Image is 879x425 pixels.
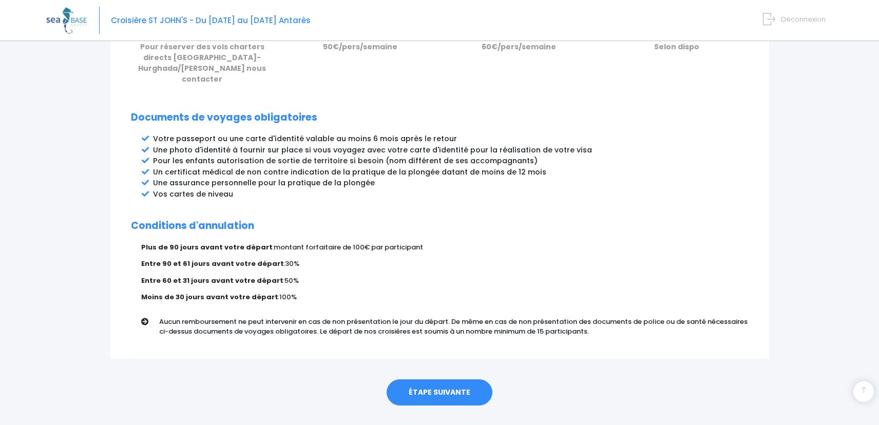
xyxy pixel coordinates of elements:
p: Taxe environnementale [289,31,432,52]
span: montant forfaitaire de 100€ par participant [274,242,423,252]
li: Vos cartes de niveau [153,189,749,200]
span: Pour réserver des vols charters directs [GEOGRAPHIC_DATA]-Hurghada/[PERSON_NAME] nous contacter [138,42,266,84]
li: Une assurance personnelle pour la pratique de la plongée [153,178,749,188]
span: 100% [279,292,297,302]
span: Croisière ST JOHN'S - Du [DATE] au [DATE] Antarès [111,15,311,26]
p: : [141,259,749,269]
a: ÉTAPE SUIVANTE [387,379,492,406]
strong: Entre 90 et 61 jours avant votre départ [141,259,284,268]
span: 30% [285,259,299,268]
p: Le pourboire pour l'équipage [447,31,590,52]
p: : [141,276,749,286]
li: Votre passeport ou une carte d'identité valable au moins 6 mois après le retour [153,133,749,144]
h2: Documents de voyages obligatoires [131,112,749,124]
p: : [141,242,749,253]
h2: Conditions d'annulation [131,220,749,232]
strong: Moins de 30 jours avant votre départ [141,292,278,302]
li: Pour les enfants autorisation de sortie de territoire si besoin (nom différent de ses accompagnants) [153,156,749,166]
p: Aucun remboursement ne peut intervenir en cas de non présentation le jour du départ. De même en c... [159,317,756,337]
span: 60€/pers/semaine [482,42,556,52]
p: Vos vols [131,31,274,85]
span: Déconnexion [781,14,826,24]
span: 50€/pers/semaine [323,42,397,52]
p: : [141,292,749,302]
span: 50% [284,276,299,285]
span: Selon dispo [654,42,699,52]
p: Bières & Capsules Nespresso [605,31,748,52]
li: Un certificat médical de non contre indication de la pratique de la plongée datant de moins de 12... [153,167,749,178]
strong: Plus de 90 jours avant votre départ [141,242,273,252]
li: Une photo d'identité à fournir sur place si vous voyagez avec votre carte d'identité pour la réal... [153,145,749,156]
strong: Entre 60 et 31 jours avant votre départ [141,276,283,285]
